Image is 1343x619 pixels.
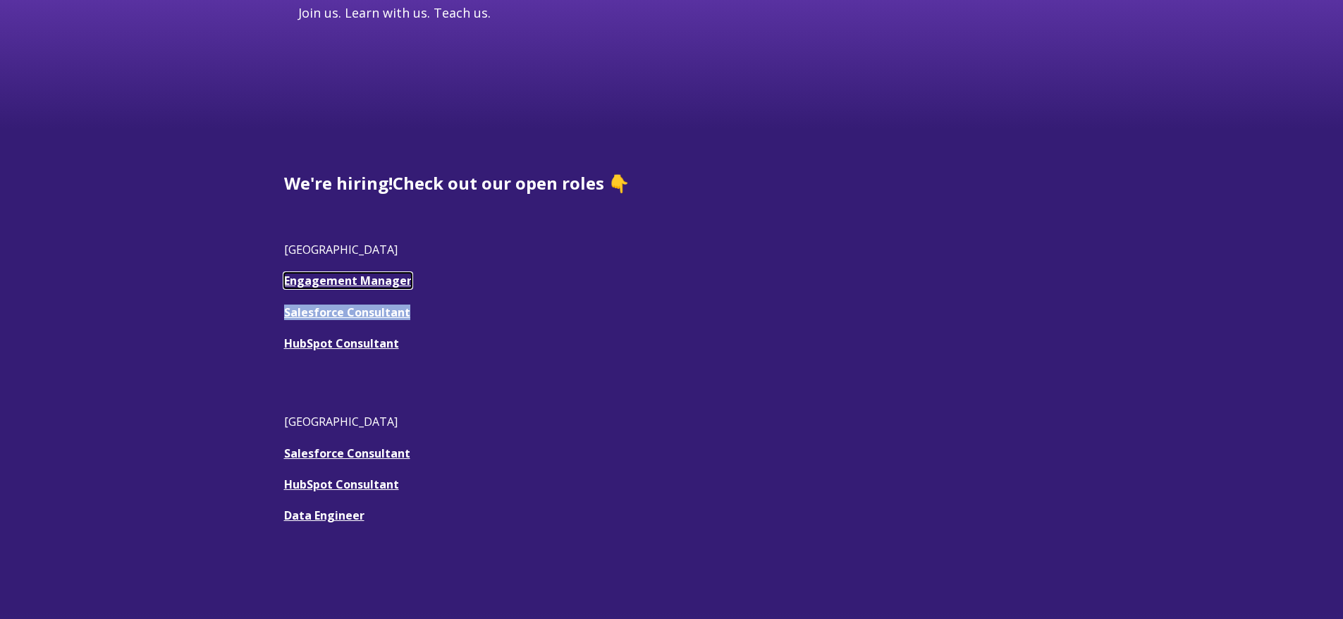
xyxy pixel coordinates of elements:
a: HubSpot Consultant [284,477,399,492]
a: HubSpot Consultant [284,336,399,351]
span: [GEOGRAPHIC_DATA] [284,414,398,429]
a: Salesforce Consultant [284,446,410,461]
span: Check out our open roles 👇 [393,171,630,195]
span: [GEOGRAPHIC_DATA] [284,242,398,257]
a: Salesforce Consultant [284,305,410,320]
span: Join us. Learn with us. Teach us. [298,4,491,21]
a: Engagement Manager [284,273,412,288]
span: We're hiring! [284,171,393,195]
a: Data Engineer [284,508,364,523]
